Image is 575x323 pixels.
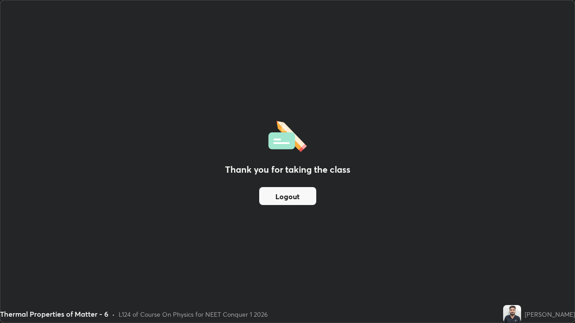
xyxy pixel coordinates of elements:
img: offlineFeedback.1438e8b3.svg [268,118,307,152]
h2: Thank you for taking the class [225,163,350,176]
div: [PERSON_NAME] [525,310,575,319]
img: d3357a0e3dcb4a65ad3c71fec026961c.jpg [503,305,521,323]
div: • [112,310,115,319]
button: Logout [259,187,316,205]
div: L124 of Course On Physics for NEET Conquer 1 2026 [119,310,268,319]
